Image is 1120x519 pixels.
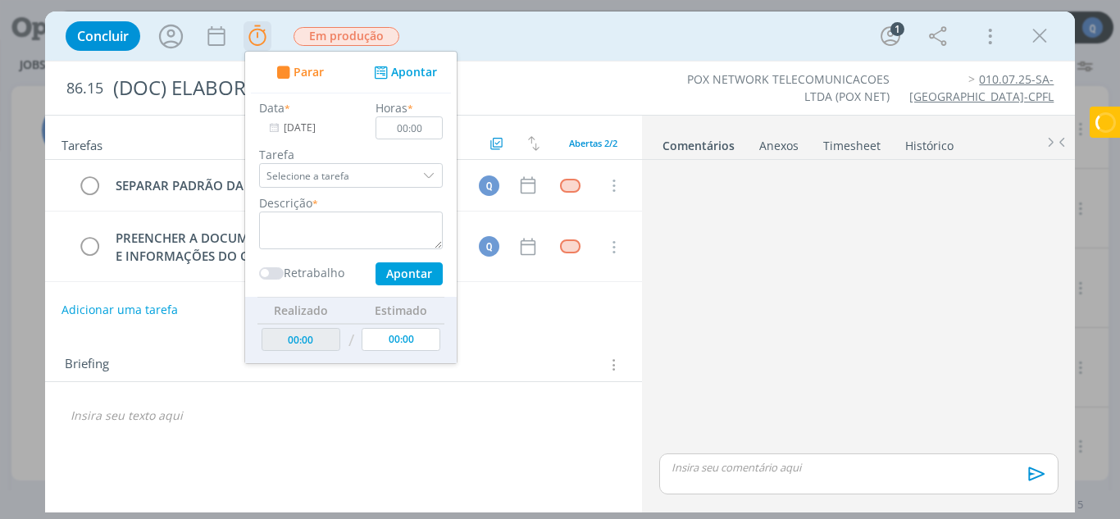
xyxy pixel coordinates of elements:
[294,27,399,46] span: Em produção
[66,80,103,98] span: 86.15
[293,66,323,78] span: Parar
[904,130,954,154] a: Histórico
[109,175,464,196] div: SEPARAR PADRÃO DA DOCUMENTAÇÃO
[357,298,444,324] th: Estimado
[259,99,285,116] label: Data
[479,175,499,196] div: Q
[370,64,438,81] button: Apontar
[45,11,1076,512] div: dialog
[259,116,362,139] input: Data
[662,130,735,154] a: Comentários
[259,146,443,163] label: Tarefa
[109,228,464,266] div: PREENCHER A DOCUMENTAÇÃO DE ACORDO COM DWG E INFORMAÇÕES DO CLIENTE
[476,234,501,259] button: Q
[107,68,635,108] div: (DOC) ELABORAR DOCUMENTAÇÃO
[759,138,799,154] div: Anexos
[257,298,344,324] th: Realizado
[284,264,344,281] label: Retrabalho
[61,134,102,153] span: Tarefas
[65,354,109,376] span: Briefing
[376,262,443,285] button: Apontar
[569,137,617,149] span: Abertas 2/2
[909,71,1054,103] a: 010.07.25-SA-[GEOGRAPHIC_DATA]-CPFL
[293,26,400,47] button: Em produção
[61,295,179,325] button: Adicionar uma tarefa
[376,99,407,116] label: Horas
[687,71,890,103] a: POX NETWORK TELECOMUNICACOES LTDA (POX NET)
[259,194,312,212] label: Descrição
[344,324,357,357] td: /
[890,22,904,36] div: 1
[479,236,499,257] div: Q
[877,23,904,49] button: 1
[476,173,501,198] button: Q
[528,136,540,151] img: arrow-down-up.svg
[66,21,140,51] button: Concluir
[822,130,881,154] a: Timesheet
[77,30,129,43] span: Concluir
[271,64,324,81] button: Parar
